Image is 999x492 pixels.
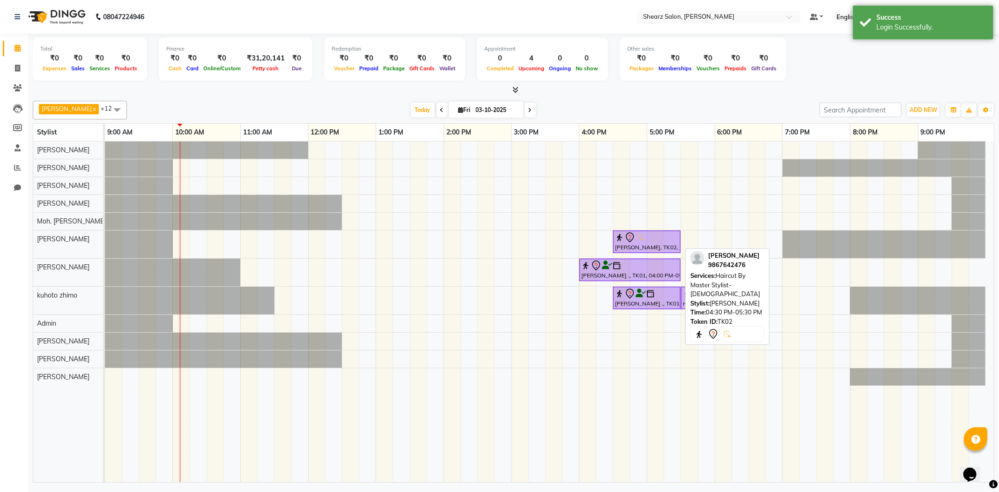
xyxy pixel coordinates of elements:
[87,65,112,72] span: Services
[166,65,184,72] span: Cash
[484,65,516,72] span: Completed
[37,355,89,363] span: [PERSON_NAME]
[690,318,718,325] span: Token ID:
[907,104,940,117] button: ADD NEW
[579,126,609,139] a: 4:00 PM
[101,104,119,112] span: +12
[24,4,88,30] img: logo
[960,455,990,483] iframe: chat widget
[473,103,520,117] input: 2025-10-03
[166,53,184,64] div: ₹0
[715,126,745,139] a: 6:00 PM
[690,272,716,279] span: Services:
[166,45,305,53] div: Finance
[547,53,573,64] div: 0
[580,260,680,280] div: [PERSON_NAME] ., TK01, 04:00 PM-05:30 PM, Touch up -upto 2 inch -Majirel
[37,146,89,154] span: [PERSON_NAME]
[682,288,764,308] div: mamta, TK03, 05:30 PM-06:45 PM, Foot massage - 30 min
[37,199,89,208] span: [PERSON_NAME]
[332,53,357,64] div: ₹0
[381,65,407,72] span: Package
[722,53,749,64] div: ₹0
[708,252,760,259] span: [PERSON_NAME]
[876,13,986,22] div: Success
[69,53,87,64] div: ₹0
[411,103,435,117] span: Today
[40,45,140,53] div: Total
[184,53,201,64] div: ₹0
[627,65,656,72] span: Packages
[37,373,89,381] span: [PERSON_NAME]
[647,126,677,139] a: 5:00 PM
[37,217,112,225] span: Moh. [PERSON_NAME] ...
[722,65,749,72] span: Prepaids
[694,65,722,72] span: Vouchers
[376,126,406,139] a: 1:00 PM
[407,53,437,64] div: ₹0
[69,65,87,72] span: Sales
[694,53,722,64] div: ₹0
[749,53,779,64] div: ₹0
[309,126,342,139] a: 12:00 PM
[656,53,694,64] div: ₹0
[918,126,948,139] a: 9:00 PM
[332,45,458,53] div: Redemption
[173,126,207,139] a: 10:00 AM
[656,65,694,72] span: Memberships
[690,299,764,308] div: [PERSON_NAME]
[407,65,437,72] span: Gift Cards
[40,65,69,72] span: Expenses
[910,106,937,113] span: ADD NEW
[456,106,473,113] span: Fri
[516,65,547,72] span: Upcoming
[437,53,458,64] div: ₹0
[37,291,77,299] span: kuhoto zhimo
[42,105,92,112] span: [PERSON_NAME]
[690,308,764,317] div: 04:30 PM-05:30 PM
[820,103,902,117] input: Search Appointment
[241,126,274,139] a: 11:00 AM
[614,288,680,308] div: [PERSON_NAME] ., TK01, 04:30 PM-05:30 PM, Signature pedicure
[92,105,96,112] a: x
[37,337,89,345] span: [PERSON_NAME]
[289,53,305,64] div: ₹0
[251,65,281,72] span: Petty cash
[112,65,140,72] span: Products
[690,308,706,316] span: Time:
[573,53,600,64] div: 0
[357,65,381,72] span: Prepaid
[332,65,357,72] span: Voucher
[112,53,140,64] div: ₹0
[627,45,779,53] div: Other sales
[690,272,760,298] span: Haircut By Master Stylist- [DEMOGRAPHIC_DATA]
[614,232,680,252] div: [PERSON_NAME], TK02, 04:30 PM-05:30 PM, Haircut By Master Stylist- [DEMOGRAPHIC_DATA]
[484,53,516,64] div: 0
[40,53,69,64] div: ₹0
[708,261,760,270] div: 9867642476
[690,251,704,265] img: profile
[437,65,458,72] span: Wallet
[516,53,547,64] div: 4
[201,65,243,72] span: Online/Custom
[37,164,89,172] span: [PERSON_NAME]
[690,317,764,327] div: TK02
[201,53,243,64] div: ₹0
[37,263,89,271] span: [PERSON_NAME]
[783,126,812,139] a: 7:00 PM
[381,53,407,64] div: ₹0
[103,4,144,30] b: 08047224946
[87,53,112,64] div: ₹0
[37,181,89,190] span: [PERSON_NAME]
[444,126,474,139] a: 2:00 PM
[627,53,656,64] div: ₹0
[484,45,600,53] div: Appointment
[876,22,986,32] div: Login Successfully.
[690,299,710,307] span: Stylist:
[105,126,135,139] a: 9:00 AM
[512,126,541,139] a: 3:00 PM
[573,65,600,72] span: No show
[851,126,880,139] a: 8:00 PM
[243,53,289,64] div: ₹31,20,141
[37,319,56,328] span: Admin
[184,65,201,72] span: Card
